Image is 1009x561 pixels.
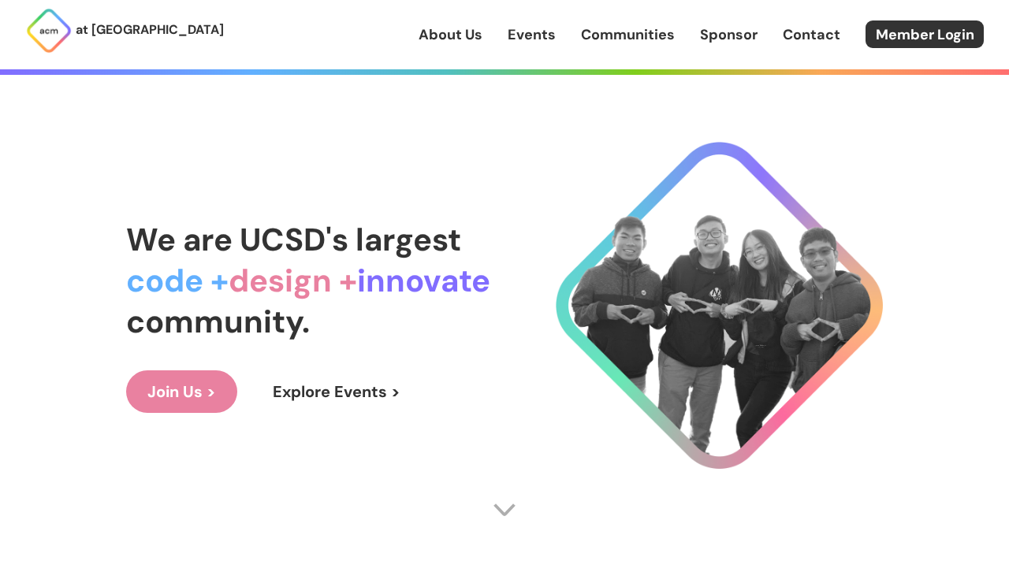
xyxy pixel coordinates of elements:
span: design + [229,260,357,301]
a: Join Us > [126,370,237,413]
img: ACM Logo [25,7,73,54]
a: at [GEOGRAPHIC_DATA] [25,7,224,54]
span: code + [126,260,229,301]
span: community. [126,301,310,342]
span: innovate [357,260,490,301]
a: Events [508,24,556,45]
img: Scroll Arrow [493,498,516,522]
img: Cool Logo [556,142,883,469]
a: Communities [581,24,675,45]
p: at [GEOGRAPHIC_DATA] [76,20,224,40]
a: Member Login [866,20,984,48]
a: About Us [419,24,482,45]
a: Sponsor [700,24,758,45]
a: Explore Events > [251,370,422,413]
span: We are UCSD's largest [126,219,461,260]
a: Contact [783,24,840,45]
